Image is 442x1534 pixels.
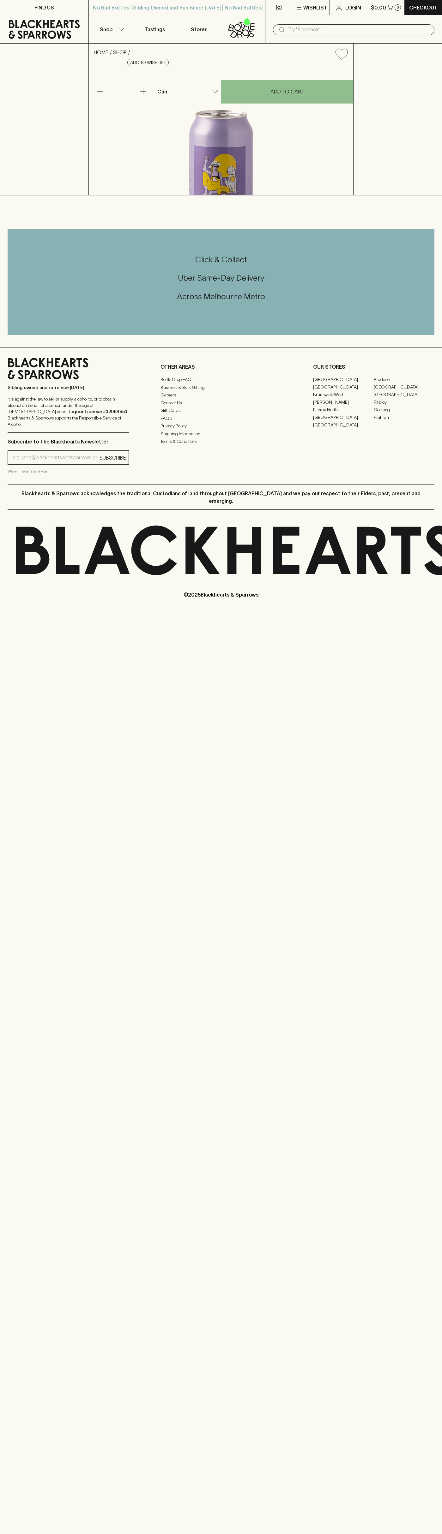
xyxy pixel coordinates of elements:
[8,291,434,302] h5: Across Melbourne Metro
[8,229,434,335] div: Call to action block
[155,85,221,98] div: Can
[160,391,282,399] a: Careers
[313,383,374,391] a: [GEOGRAPHIC_DATA]
[157,88,167,95] p: Can
[313,376,374,383] a: [GEOGRAPHIC_DATA]
[8,384,129,391] p: Sibling owned and run since [DATE]
[160,414,282,422] a: FAQ's
[145,26,165,33] p: Tastings
[303,4,327,11] p: Wishlist
[221,80,353,104] button: ADD TO CART
[89,15,133,43] button: Shop
[133,15,177,43] a: Tastings
[397,6,399,9] p: 0
[374,413,434,421] a: Prahran
[8,438,129,445] p: Subscribe to The Blackhearts Newsletter
[69,409,127,414] strong: Liquor License #32064953
[288,25,429,35] input: Try "Pinot noir"
[160,383,282,391] a: Business & Bulk Gifting
[313,363,434,371] p: OUR STORES
[12,490,430,505] p: Blackhearts & Sparrows acknowledges the traditional Custodians of land throughout [GEOGRAPHIC_DAT...
[127,59,169,66] button: Add to wishlist
[160,407,282,414] a: Gift Cards
[313,406,374,413] a: Fitzroy North
[371,4,386,11] p: $0.00
[160,376,282,383] a: Bottle Drop FAQ's
[160,422,282,430] a: Privacy Policy
[333,46,350,62] button: Add to wishlist
[374,383,434,391] a: [GEOGRAPHIC_DATA]
[374,398,434,406] a: Fitzroy
[100,454,126,461] p: SUBSCRIBE
[8,396,129,427] p: It is against the law to sell or supply alcohol to, or to obtain alcohol on behalf of a person un...
[374,376,434,383] a: Braddon
[8,254,434,265] h5: Click & Collect
[374,406,434,413] a: Geelong
[270,88,304,95] p: ADD TO CART
[13,453,97,463] input: e.g. jane@blackheartsandsparrows.com.au
[313,391,374,398] a: Brunswick West
[374,391,434,398] a: [GEOGRAPHIC_DATA]
[100,26,112,33] p: Shop
[313,421,374,429] a: [GEOGRAPHIC_DATA]
[8,273,434,283] h5: Uber Same-Day Delivery
[34,4,54,11] p: FIND US
[191,26,207,33] p: Stores
[160,438,282,445] a: Terms & Conditions
[160,363,282,371] p: OTHER AREAS
[94,50,108,55] a: HOME
[89,65,353,195] img: 32305.png
[97,451,129,464] button: SUBSCRIBE
[345,4,361,11] p: Login
[409,4,438,11] p: Checkout
[313,398,374,406] a: [PERSON_NAME]
[160,399,282,407] a: Contact Us
[160,430,282,437] a: Shipping Information
[8,468,129,474] p: We will never spam you
[313,413,374,421] a: [GEOGRAPHIC_DATA]
[177,15,221,43] a: Stores
[113,50,127,55] a: SHOP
